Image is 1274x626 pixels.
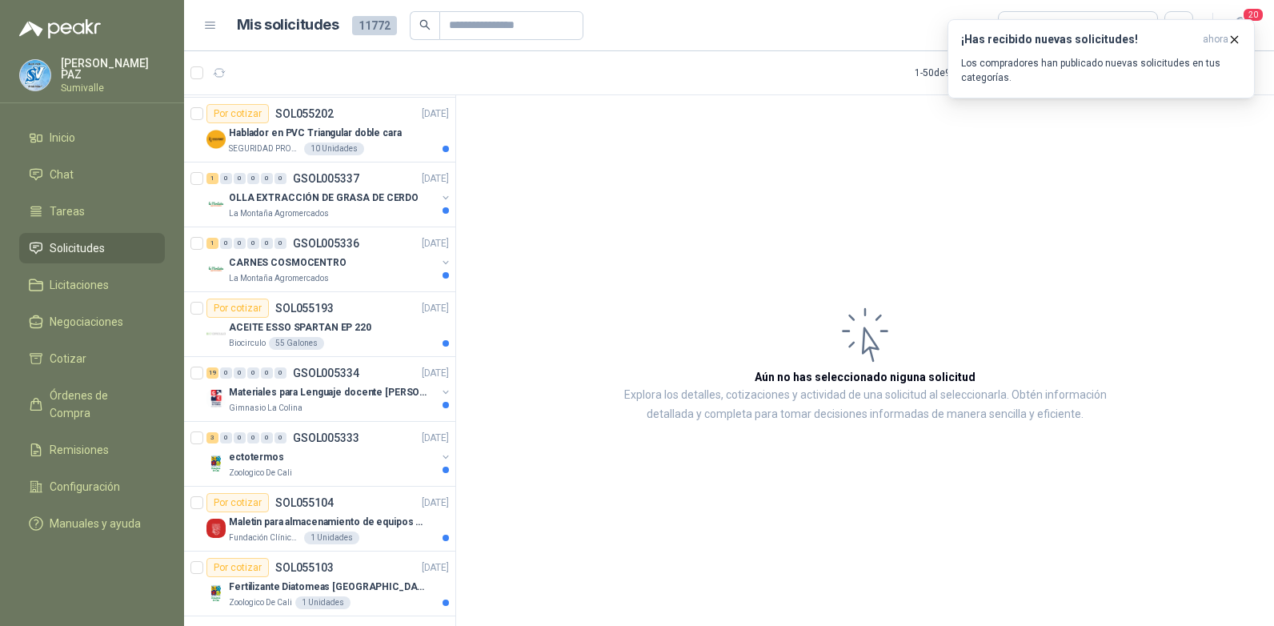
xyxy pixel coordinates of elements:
a: 3 0 0 0 0 0 GSOL005333[DATE] Company LogoectotermosZoologico De Cali [206,428,452,480]
button: 20 [1226,11,1255,40]
a: Chat [19,159,165,190]
a: Tareas [19,196,165,227]
div: 0 [220,238,232,249]
h3: Aún no has seleccionado niguna solicitud [755,368,976,386]
button: ¡Has recibido nuevas solicitudes!ahora Los compradores han publicado nuevas solicitudes en tus ca... [947,19,1255,98]
span: Solicitudes [50,239,105,257]
a: Solicitudes [19,233,165,263]
p: [DATE] [422,301,449,316]
img: Company Logo [206,130,226,149]
p: [DATE] [422,560,449,576]
a: 1 0 0 0 0 0 GSOL005336[DATE] Company LogoCARNES COSMOCENTROLa Montaña Agromercados [206,234,452,285]
div: 0 [234,367,246,379]
span: Inicio [50,129,75,146]
p: [DATE] [422,106,449,122]
p: [DATE] [422,366,449,381]
div: 0 [247,432,259,443]
p: [DATE] [422,431,449,446]
span: ahora [1203,33,1228,46]
a: Cotizar [19,343,165,374]
div: 0 [261,367,273,379]
div: 0 [220,173,232,184]
h1: Mis solicitudes [237,14,339,37]
div: 0 [234,173,246,184]
div: 1 - 50 de 9293 [915,60,1019,86]
p: La Montaña Agromercados [229,207,329,220]
a: Inicio [19,122,165,153]
img: Company Logo [20,60,50,90]
div: Por cotizar [206,299,269,318]
div: 0 [234,238,246,249]
p: Biocirculo [229,337,266,350]
a: 1 0 0 0 0 0 GSOL005337[DATE] Company LogoOLLA EXTRACCIÓN DE GRASA DE CERDOLa Montaña Agromercados [206,169,452,220]
p: Materiales para Lenguaje docente [PERSON_NAME] [229,385,428,400]
span: 11772 [352,16,397,35]
span: search [419,19,431,30]
div: 0 [274,238,286,249]
h3: ¡Has recibido nuevas solicitudes! [961,33,1196,46]
span: Chat [50,166,74,183]
div: Por cotizar [206,558,269,577]
div: 0 [261,432,273,443]
p: CARNES COSMOCENTRO [229,255,347,271]
p: Los compradores han publicado nuevas solicitudes en tus categorías. [961,56,1241,85]
div: 0 [247,238,259,249]
div: 0 [274,173,286,184]
p: SOL055104 [275,497,334,508]
span: Cotizar [50,350,86,367]
a: Órdenes de Compra [19,380,165,428]
p: Sumivalle [61,83,165,93]
p: La Montaña Agromercados [229,272,329,285]
p: Gimnasio La Colina [229,402,302,415]
span: Tareas [50,203,85,220]
p: GSOL005333 [293,432,359,443]
div: 0 [261,173,273,184]
a: Remisiones [19,435,165,465]
p: SEGURIDAD PROVISER LTDA [229,142,301,155]
span: 20 [1242,7,1264,22]
div: 55 Galones [269,337,324,350]
p: [PERSON_NAME] PAZ [61,58,165,80]
div: Por cotizar [206,493,269,512]
span: Negociaciones [50,313,123,331]
a: 19 0 0 0 0 0 GSOL005334[DATE] Company LogoMateriales para Lenguaje docente [PERSON_NAME]Gimnasio ... [206,363,452,415]
p: SOL055103 [275,562,334,573]
div: 0 [220,432,232,443]
p: [DATE] [422,171,449,187]
div: 0 [220,367,232,379]
p: GSOL005334 [293,367,359,379]
a: Por cotizarSOL055193[DATE] Company LogoACEITE ESSO SPARTAN EP 220Biocirculo55 Galones [184,292,455,357]
div: 3 [206,432,218,443]
p: GSOL005337 [293,173,359,184]
img: Company Logo [206,584,226,603]
p: [DATE] [422,236,449,251]
img: Company Logo [206,389,226,408]
div: 0 [274,367,286,379]
div: 1 Unidades [304,532,359,544]
p: Maletin para almacenamiento de equipos medicos kits de primeros auxilios [229,515,428,530]
div: 1 [206,238,218,249]
p: Zoologico De Cali [229,467,292,480]
p: Zoologico De Cali [229,596,292,609]
a: Manuales y ayuda [19,508,165,539]
span: Licitaciones [50,276,109,294]
p: SOL055193 [275,303,334,314]
div: 0 [274,432,286,443]
p: [DATE] [422,496,449,511]
img: Logo peakr [19,19,101,38]
p: GSOL005336 [293,238,359,249]
p: Hablador en PVC Triangular doble cara [229,126,402,141]
div: 19 [206,367,218,379]
div: 10 Unidades [304,142,364,155]
img: Company Logo [206,324,226,343]
span: Manuales y ayuda [50,515,141,532]
a: Por cotizarSOL055104[DATE] Company LogoMaletin para almacenamiento de equipos medicos kits de pri... [184,487,455,552]
span: Configuración [50,478,120,496]
a: Negociaciones [19,307,165,337]
img: Company Logo [206,259,226,279]
span: Órdenes de Compra [50,387,150,422]
img: Company Logo [206,454,226,473]
p: Explora los detalles, cotizaciones y actividad de una solicitud al seleccionarla. Obtén informaci... [616,386,1114,424]
div: Todas [1008,17,1042,34]
a: Por cotizarSOL055103[DATE] Company LogoFertilizante Diatomeas [GEOGRAPHIC_DATA] 25kg PolvoZoologi... [184,552,455,616]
